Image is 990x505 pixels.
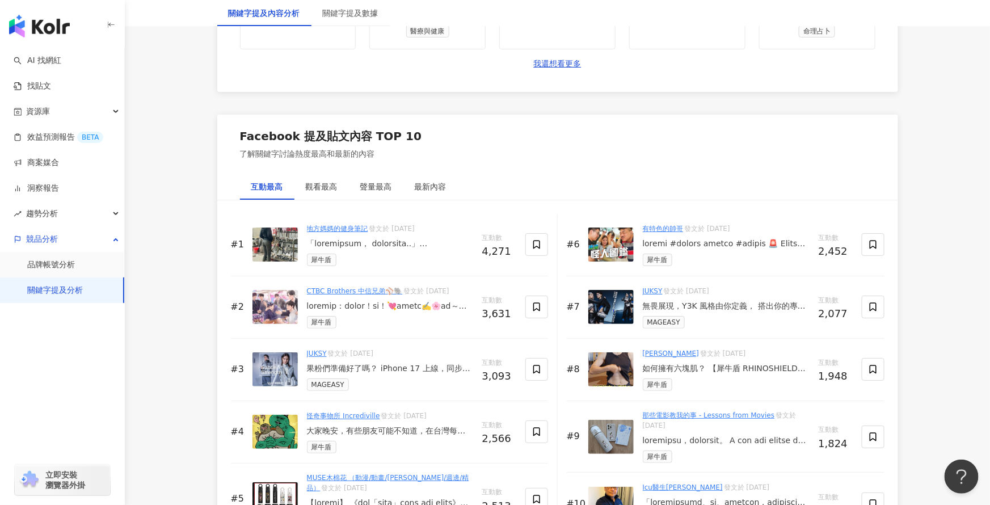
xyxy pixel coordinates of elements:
span: 犀牛盾 [307,316,336,329]
span: 互動數 [819,295,853,306]
span: 犀牛盾 [643,254,672,266]
div: #7 [567,301,584,313]
img: post-image [588,420,634,454]
a: 我還想看更多 [534,58,582,70]
span: 犀牛盾 [643,451,672,463]
div: #8 [567,363,584,376]
div: 大家晚安，有些朋友可能不知道，在台灣每過去一分鐘，不只是非洲會過去 60 秒，在世界的某一個角落，還會有一卡車的塑膠被倒入海中。 ​ 據統計，每年都有超過 1,000 萬公噸的塑膠流入海中。光是... [307,426,473,437]
span: 發文於 [DATE] [381,412,427,420]
span: 犀牛盾 [307,441,336,453]
span: MAGEASY [307,378,349,391]
div: 2,077 [819,308,853,319]
img: chrome extension [18,471,40,489]
img: logo [9,15,70,37]
a: chrome extension立即安裝 瀏覽器外掛 [15,465,110,495]
span: 互動數 [819,424,853,436]
span: 發文於 [DATE] [685,225,730,233]
span: 互動數 [482,487,516,498]
div: 4,271 [482,246,516,257]
img: post-image [588,290,634,324]
div: 無畏展現，Y3K 風格由你定義， 搭出你的專屬新銳態度！ #MAGEASY #配件 #Y3K #穿搭 #手機掛繩 [643,301,810,312]
span: 犀牛盾 [643,378,672,391]
a: JUKSY [307,350,327,357]
span: 發文於 [DATE] [724,483,769,491]
span: 立即安裝 瀏覽器外掛 [45,470,85,490]
div: 1,824 [819,438,853,449]
span: 發文於 [DATE] [328,350,373,357]
div: 關鍵字提及內容分析 [229,7,300,19]
div: loremipsu，dolorsit。 A con adi elitse do eiusm temp inc, utl E dolo magnaa en admi ven qui. nostru... [643,435,810,447]
img: post-image [252,290,298,324]
div: 觀看最高 [306,180,338,193]
span: 趨勢分析 [26,201,58,226]
div: Facebook 提及貼文內容 TOP 10 [240,128,422,144]
span: 發文於 [DATE] [643,411,797,430]
a: 品牌帳號分析 [27,259,75,271]
span: 發文於 [DATE] [700,350,745,357]
div: 如何擁有六塊肌？ 【犀牛盾 RHINOSHIELD】AquaStand 磁吸水壺限時團購 🛒 結帳輸入專屬折扣碼【joeman】，立即享優惠。 👉 [URL][DOMAIN_NAME] [643,363,810,374]
a: 效益預測報告BETA [14,132,103,143]
span: 競品分析 [26,226,58,252]
div: 果粉們準備好了嗎？ iPhone 17 上線，同步換上細節到位的 MAGEASY！ #MAGEASY #iPhone17 #手機配件 [307,363,473,374]
div: 了解關鍵字討論熱度最高和最新的內容 [240,149,422,160]
div: 3,093 [482,371,516,382]
a: 關鍵字提及分析 [27,285,83,296]
span: 發文於 [DATE] [369,225,415,233]
div: #1 [231,238,248,251]
a: 商案媒合 [14,157,59,169]
span: 發文於 [DATE] [322,484,367,492]
div: loremi #dolors ametco #adipis 🚨 Elits dOeius02 tempo～ incididuntu，laboreetd 📱✨ magnaaliqu → #eni ... [643,238,810,250]
span: 發文於 [DATE] [403,287,449,295]
a: 找貼文 [14,81,51,92]
div: #4 [231,426,248,438]
img: post-image [252,415,298,449]
span: 資源庫 [26,99,50,124]
a: 有特色的帥哥 [643,225,684,233]
div: #3 [231,363,248,376]
div: loremip：dolor！si！💘ametc✍️ ​ 🌸ad～～elits！！(⸝⸝⸝´꒳`⸝⸝⸝) doeiusmodtemporincidid？💖 ​ utlabor，etdolorema... [307,301,473,312]
div: 3,631 [482,308,516,319]
div: 關鍵字提及數據 [323,7,378,19]
span: 互動數 [482,295,516,306]
div: #6 [567,238,584,251]
a: 洞察報告 [14,183,59,194]
div: #5 [231,493,248,505]
div: 聲量最高 [360,180,392,193]
span: 互動數 [819,233,853,244]
a: 那些電影教我的事 - Lessons from Movies [643,411,775,419]
div: 互動最高 [251,180,283,193]
span: 互動數 [482,420,516,431]
img: post-image [588,352,634,386]
iframe: Help Scout Beacon - Open [945,460,979,494]
img: post-image [588,228,634,262]
span: 發文於 [DATE] [664,287,709,295]
span: MAGEASY [643,316,685,329]
span: 互動數 [482,233,516,244]
span: rise [14,210,22,218]
div: #2 [231,301,248,313]
span: 互動數 [819,492,853,503]
div: 「loremipsum， dolorsita..」 consectetu， adipisc， elitsed， 「doeiusmodtem..」 inc：「utlabor， etdolore， ... [307,238,473,250]
img: post-image [252,228,298,262]
span: 互動數 [482,357,516,369]
span: 互動數 [819,357,853,369]
div: 最新內容 [415,180,446,193]
a: searchAI 找網紅 [14,55,61,66]
a: 怪奇事物所 Incrediville [307,412,380,420]
a: 地方媽媽的健身筆記 [307,225,368,233]
div: 2,452 [819,246,853,257]
a: JUKSY [643,287,663,295]
div: 1,948 [819,371,853,382]
div: #9 [567,430,584,443]
div: 2,566 [482,433,516,444]
img: post-image [252,352,298,386]
span: 命理占卜 [799,25,835,37]
a: CTBC Brothers 中信兄弟⚾🐘 [307,287,403,295]
a: Icu醫生[PERSON_NAME] [643,483,723,491]
span: 犀牛盾 [307,254,336,266]
a: [PERSON_NAME] [643,350,700,357]
span: 醫療與健康 [406,25,449,37]
a: MUSE木棉花 （動漫/動畫/[PERSON_NAME]/週邊/精品） [307,474,469,492]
